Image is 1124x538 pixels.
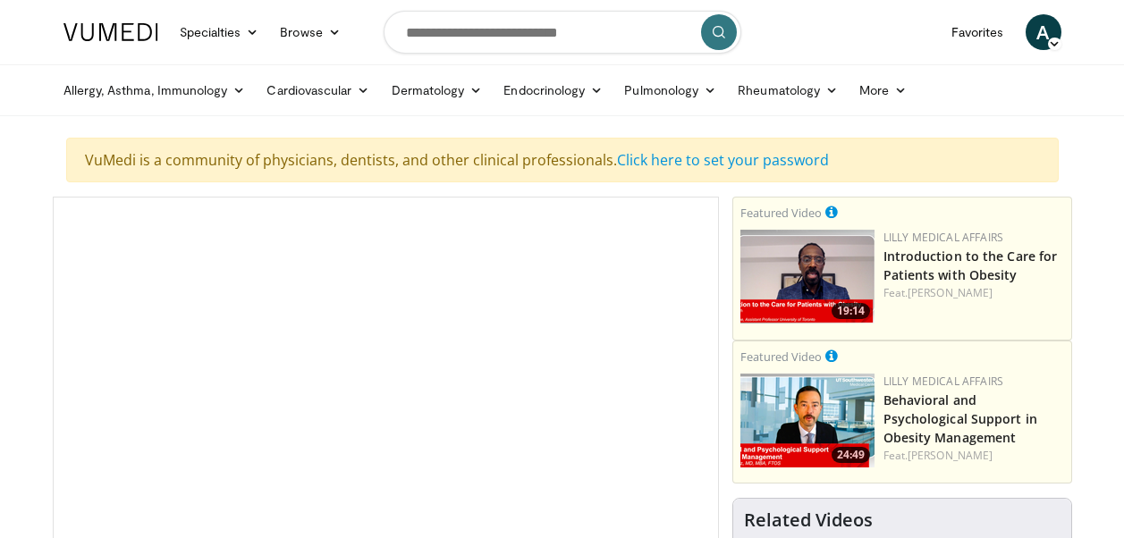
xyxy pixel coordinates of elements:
[740,349,822,365] small: Featured Video
[740,374,875,467] a: 24:49
[941,14,1015,50] a: Favorites
[256,72,380,108] a: Cardiovascular
[740,230,875,324] a: 19:14
[63,23,158,41] img: VuMedi Logo
[832,447,870,463] span: 24:49
[1026,14,1061,50] a: A
[493,72,613,108] a: Endocrinology
[169,14,270,50] a: Specialties
[53,72,257,108] a: Allergy, Asthma, Immunology
[849,72,917,108] a: More
[740,205,822,221] small: Featured Video
[613,72,727,108] a: Pulmonology
[908,285,993,300] a: [PERSON_NAME]
[883,230,1004,245] a: Lilly Medical Affairs
[740,230,875,324] img: acc2e291-ced4-4dd5-b17b-d06994da28f3.png.150x105_q85_crop-smart_upscale.png
[740,374,875,467] img: ba3304f6-7838-4e41-9c0f-2e31ebde6754.png.150x105_q85_crop-smart_upscale.png
[908,448,993,463] a: [PERSON_NAME]
[883,374,1004,389] a: Lilly Medical Affairs
[384,11,741,54] input: Search topics, interventions
[883,248,1058,283] a: Introduction to the Care for Patients with Obesity
[744,509,873,531] h4: Related Videos
[883,391,1037,446] a: Behavioral and Psychological Support in Obesity Management
[883,285,1064,301] div: Feat.
[617,150,829,170] a: Click here to set your password
[269,14,351,50] a: Browse
[381,72,494,108] a: Dermatology
[832,303,870,319] span: 19:14
[66,138,1059,182] div: VuMedi is a community of physicians, dentists, and other clinical professionals.
[727,72,849,108] a: Rheumatology
[883,448,1064,464] div: Feat.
